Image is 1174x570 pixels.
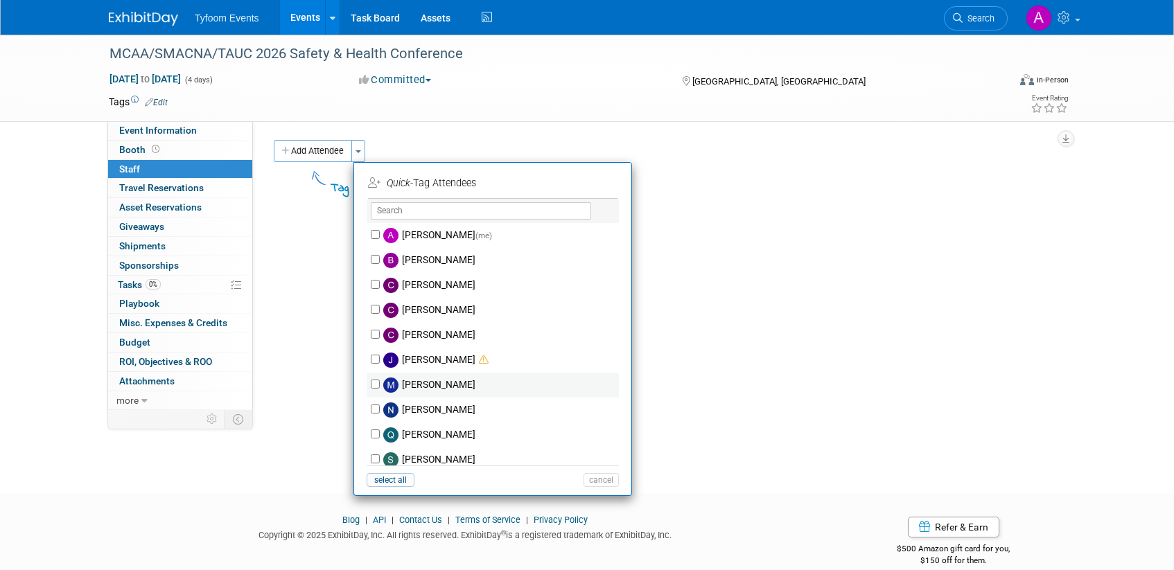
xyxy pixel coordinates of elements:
img: A.jpg [383,228,398,243]
a: Tasks0% [108,276,252,294]
img: C.jpg [383,303,398,318]
td: Tags [109,95,168,109]
span: Budget [119,337,150,348]
span: Booth [119,144,162,155]
a: Giveaways [108,217,252,236]
button: Committed [354,73,437,87]
a: Privacy Policy [534,515,588,525]
sup: ® [501,529,506,537]
span: Playbook [119,298,159,309]
i: Quick [387,177,410,189]
div: Event Format [926,72,1069,93]
span: (me) [475,231,492,240]
span: Staff [119,163,140,175]
img: N.jpg [383,402,398,418]
span: more [116,395,139,406]
img: Format-Inperson.png [1020,74,1034,85]
span: Booth not reserved yet [149,144,162,154]
span: | [444,515,453,525]
a: Edit [145,98,168,107]
a: Staff [108,160,252,179]
a: more [108,391,252,410]
label: [PERSON_NAME] [380,273,624,298]
a: API [373,515,386,525]
label: [PERSON_NAME] [380,398,624,422]
span: to [139,73,152,84]
img: Q.jpg [383,427,398,443]
label: [PERSON_NAME] [380,373,624,398]
label: [PERSON_NAME] [380,248,624,273]
label: [PERSON_NAME] [380,223,624,248]
span: Shipments [119,240,166,251]
img: J.jpg [383,353,398,368]
input: Search [371,202,591,220]
span: [GEOGRAPHIC_DATA], [GEOGRAPHIC_DATA] [692,76,866,87]
td: Personalize Event Tab Strip [200,410,225,428]
button: select all [367,473,414,487]
a: Sponsorships [108,256,252,275]
span: Travel Reservations [119,182,204,193]
button: cancel [584,473,619,487]
a: Contact Us [399,515,442,525]
label: [PERSON_NAME] [380,298,624,323]
span: | [388,515,397,525]
td: -Tag Attendees [368,172,615,195]
a: Budget [108,333,252,352]
img: C.jpg [383,328,398,343]
a: Refer & Earn [908,517,999,537]
label: [PERSON_NAME] [380,323,624,348]
a: Travel Reservations [108,179,252,197]
span: [DATE] [DATE] [109,73,182,85]
span: Search [963,13,995,24]
span: Misc. Expenses & Credits [119,317,227,328]
span: (4 days) [184,75,213,84]
span: | [362,515,371,525]
span: Tyfoom Events [195,12,259,24]
div: Event Rating [1031,95,1068,102]
a: Attachments [108,372,252,391]
a: Playbook [108,294,252,313]
td: Toggle Event Tabs [225,410,253,428]
img: B.jpg [383,253,398,268]
span: | [523,515,532,525]
a: Booth [108,141,252,159]
div: In-Person [1036,75,1069,85]
span: Tasks [118,279,161,290]
i: Double-book Warning: Potential Scheduling Conflict! [479,355,489,365]
span: Giveaways [119,221,164,232]
div: $150 off for them. [842,555,1066,567]
span: Attachments [119,375,175,386]
button: Add Attendee [274,140,352,162]
div: MCAA/SMACNA/TAUC 2026 Safety & Health Conference [105,42,987,66]
img: ExhibitDay [109,12,178,26]
span: Event Information [119,125,197,136]
a: Blog [342,515,360,525]
a: Terms of Service [455,515,520,525]
a: ROI, Objectives & ROO [108,353,252,371]
a: Asset Reservations [108,198,252,217]
span: Double-book Warning! (potential scheduling conflict) [475,354,489,365]
a: Misc. Expenses & Credits [108,314,252,332]
span: Sponsorships [119,260,179,271]
span: 0% [146,279,161,290]
div: Tag People [331,179,579,197]
label: [PERSON_NAME] [380,348,624,373]
span: ROI, Objectives & ROO [119,356,212,367]
a: Shipments [108,237,252,256]
img: C.jpg [383,278,398,293]
a: Search [944,6,1008,30]
label: [PERSON_NAME] [380,447,624,472]
a: Event Information [108,121,252,140]
img: Angie Nichols [1026,5,1052,31]
span: Asset Reservations [119,202,202,213]
img: M.jpg [383,377,398,393]
div: Copyright © 2025 ExhibitDay, Inc. All rights reserved. ExhibitDay is a registered trademark of Ex... [109,526,821,542]
div: $500 Amazon gift card for you, [842,534,1066,566]
label: [PERSON_NAME] [380,422,624,447]
img: S.jpg [383,452,398,467]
